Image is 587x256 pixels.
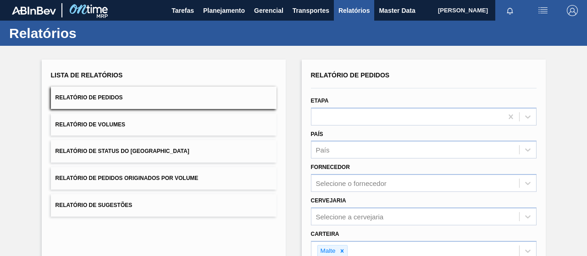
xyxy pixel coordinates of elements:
[311,131,323,137] label: País
[254,5,283,16] span: Gerencial
[55,175,199,181] span: Relatório de Pedidos Originados por Volume
[311,197,346,204] label: Cervejaria
[172,5,194,16] span: Tarefas
[316,180,387,187] div: Selecione o fornecedor
[567,5,578,16] img: Logout
[51,87,277,109] button: Relatório de Pedidos
[311,98,329,104] label: Etapa
[379,5,415,16] span: Master Data
[311,71,390,79] span: Relatório de Pedidos
[495,4,525,17] button: Notificações
[293,5,329,16] span: Transportes
[311,164,350,170] label: Fornecedor
[316,146,330,154] div: País
[51,167,277,190] button: Relatório de Pedidos Originados por Volume
[12,6,56,15] img: TNhmsLtSVTkK8tSr43FrP2fwEKptu5GPRR3wAAAABJRU5ErkJggg==
[537,5,548,16] img: userActions
[51,114,277,136] button: Relatório de Volumes
[55,121,125,128] span: Relatório de Volumes
[203,5,245,16] span: Planejamento
[51,140,277,163] button: Relatório de Status do [GEOGRAPHIC_DATA]
[55,94,123,101] span: Relatório de Pedidos
[55,202,133,208] span: Relatório de Sugestões
[311,231,339,237] label: Carteira
[9,28,172,38] h1: Relatórios
[338,5,370,16] span: Relatórios
[51,194,277,217] button: Relatório de Sugestões
[55,148,189,154] span: Relatório de Status do [GEOGRAPHIC_DATA]
[51,71,123,79] span: Lista de Relatórios
[316,212,384,220] div: Selecione a cervejaria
